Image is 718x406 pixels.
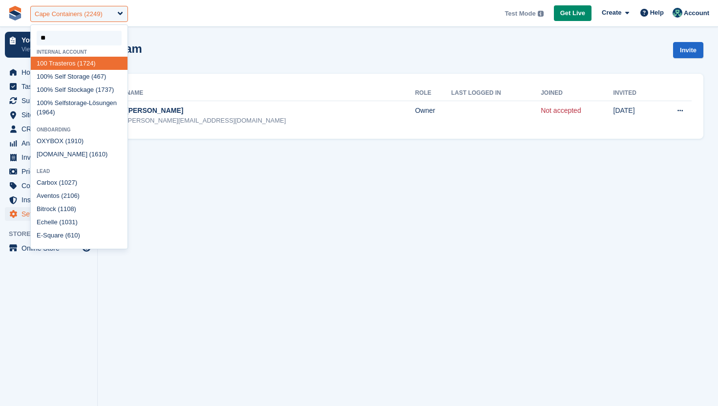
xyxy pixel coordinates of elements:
[21,80,80,93] span: Tasks
[63,205,70,213] span: 10
[31,242,127,255] div: Locabox ( 00)
[21,37,80,43] p: Your onboarding
[31,148,127,161] div: [DOMAIN_NAME] (16 )
[37,73,43,80] span: 10
[37,86,43,93] span: 10
[21,207,80,221] span: Settings
[613,85,655,101] th: Invited
[538,11,544,17] img: icon-info-grey-7440780725fd019a000dd9b08b2336e03edf1995a4989e88bcd33f0948082b44.svg
[451,85,541,101] th: Last logged in
[31,127,127,132] div: Onboarding
[560,8,585,18] span: Get Live
[21,45,80,54] p: View next steps
[21,193,80,207] span: Insurance
[602,8,621,18] span: Create
[71,232,78,239] span: 10
[5,65,92,79] a: menu
[613,101,655,131] td: [DATE]
[126,116,415,126] div: [PERSON_NAME][EMAIL_ADDRESS][DOMAIN_NAME]
[673,42,703,58] a: Invite
[21,165,80,178] span: Pricing
[684,8,709,18] span: Account
[21,179,80,192] span: Coupons
[31,57,127,70] div: 0 Trasteros (1724)
[62,218,68,226] span: 10
[124,85,415,101] th: Name
[31,176,127,189] div: Carbox ( 27)
[5,108,92,122] a: menu
[37,60,43,67] span: 10
[5,122,92,136] a: menu
[8,6,22,21] img: stora-icon-8386f47178a22dfd0bd8f6a31ec36ba5ce8667c1dd55bd0f319d3a0aa187defe.svg
[650,8,664,18] span: Help
[5,241,92,255] a: menu
[31,169,127,174] div: Lead
[31,202,127,215] div: Bitrock (1 8)
[5,207,92,221] a: menu
[67,192,74,199] span: 10
[31,134,127,148] div: OXYBOX (19 )
[5,165,92,178] a: menu
[31,229,127,242] div: E-Square (6 )
[31,189,127,202] div: Aventos (2 6)
[31,70,127,83] div: 0% Self Storage (467)
[21,150,80,164] span: Invoices
[37,99,43,107] span: 10
[98,150,105,158] span: 10
[541,107,581,114] a: Not accepted
[5,136,92,150] a: menu
[21,241,80,255] span: Online Store
[21,108,80,122] span: Sites
[554,5,591,21] a: Get Live
[64,245,71,252] span: 10
[5,179,92,192] a: menu
[415,85,451,101] th: Role
[21,65,80,79] span: Home
[31,96,127,119] div: 0% Selfstorage-Lösungen (1964)
[21,94,80,107] span: Subscriptions
[9,229,97,239] span: Storefront
[5,80,92,93] a: menu
[673,8,682,18] img: Jennifer Ofodile
[31,215,127,229] div: Echelle ( 31)
[126,106,415,116] div: [PERSON_NAME]
[74,137,81,145] span: 10
[5,94,92,107] a: menu
[21,122,80,136] span: CRM
[541,85,613,101] th: Joined
[5,150,92,164] a: menu
[21,136,80,150] span: Analytics
[35,9,103,19] div: Cape Containers (2249)
[5,32,92,58] a: Your onboarding View next steps
[415,101,451,131] td: Owner
[5,193,92,207] a: menu
[31,83,127,96] div: 0% Self Stockage (1737)
[61,179,68,186] span: 10
[31,49,127,55] div: Internal account
[505,9,535,19] span: Test Mode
